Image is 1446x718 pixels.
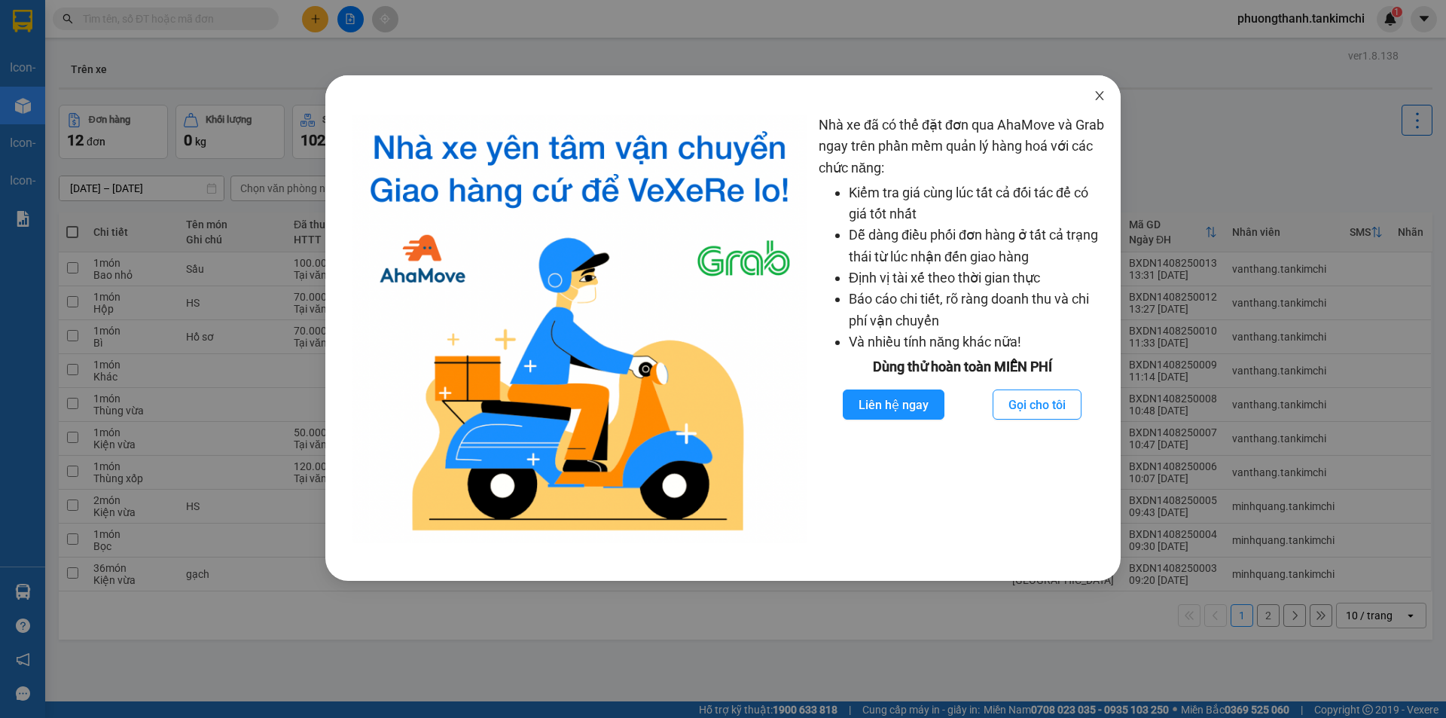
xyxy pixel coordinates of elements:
[352,115,807,543] img: logo
[1078,75,1121,118] button: Close
[843,390,944,420] button: Liên hệ ngay
[849,267,1106,289] li: Định vị tài xế theo thời gian thực
[849,289,1106,332] li: Báo cáo chi tiết, rõ ràng doanh thu và chi phí vận chuyển
[849,182,1106,225] li: Kiểm tra giá cùng lúc tất cả đối tác để có giá tốt nhất
[819,356,1106,377] div: Dùng thử hoàn toàn MIỄN PHÍ
[1008,396,1066,414] span: Gọi cho tôi
[993,390,1081,420] button: Gọi cho tôi
[849,225,1106,267] li: Dễ dàng điều phối đơn hàng ở tất cả trạng thái từ lúc nhận đến giao hàng
[819,115,1106,543] div: Nhà xe đã có thể đặt đơn qua AhaMove và Grab ngay trên phần mềm quản lý hàng hoá với các chức năng:
[859,396,929,414] span: Liên hệ ngay
[849,332,1106,353] li: Và nhiều tính năng khác nữa!
[1094,90,1106,102] span: close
